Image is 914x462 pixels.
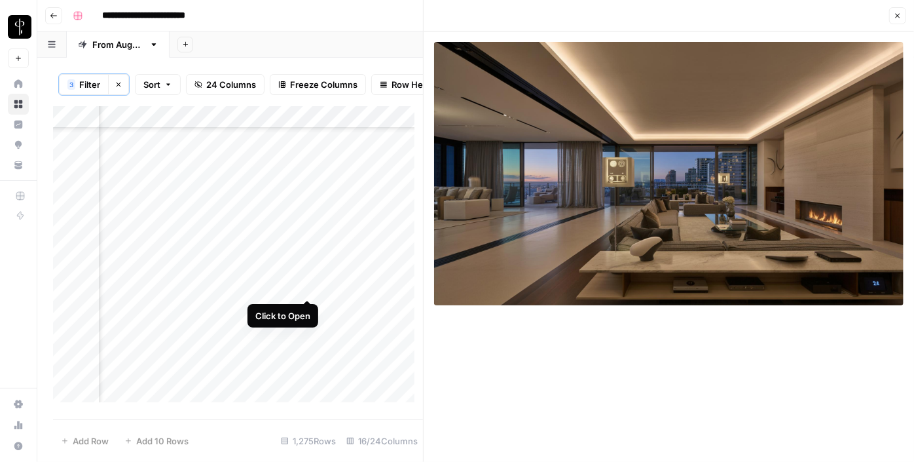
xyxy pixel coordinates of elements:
a: Opportunities [8,134,29,155]
button: Row Height [371,74,447,95]
a: Insights [8,114,29,135]
div: From [DATE] [92,38,144,51]
img: LP Production Workloads Logo [8,15,31,39]
button: Workspace: LP Production Workloads [8,10,29,43]
a: From [DATE] [67,31,170,58]
button: Freeze Columns [270,74,366,95]
span: 24 Columns [206,78,256,91]
div: Click to Open [255,309,310,322]
a: Settings [8,394,29,415]
span: 3 [69,79,73,90]
span: Filter [79,78,100,91]
a: Your Data [8,155,29,176]
button: 3Filter [59,74,108,95]
div: 3 [67,79,75,90]
button: Add Row [53,431,117,452]
button: 24 Columns [186,74,265,95]
a: Home [8,73,29,94]
img: Row/Cell [434,42,904,305]
button: Help + Support [8,436,29,457]
div: 1,275 Rows [276,431,341,452]
span: Row Height [392,78,439,91]
span: Freeze Columns [290,78,357,91]
a: Browse [8,94,29,115]
div: 16/24 Columns [341,431,423,452]
button: Add 10 Rows [117,431,196,452]
span: Add 10 Rows [136,434,189,448]
a: Usage [8,415,29,436]
button: Sort [135,74,181,95]
span: Sort [143,78,160,91]
span: Add Row [73,434,109,448]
